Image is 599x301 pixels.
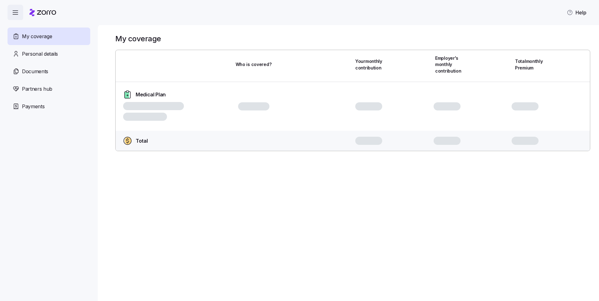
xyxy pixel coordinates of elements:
[22,68,48,75] span: Documents
[515,58,550,71] span: Total monthly Premium
[435,55,470,74] span: Employer's monthly contribution
[8,80,90,98] a: Partners hub
[8,98,90,115] a: Payments
[355,58,390,71] span: Your monthly contribution
[567,9,586,16] span: Help
[8,63,90,80] a: Documents
[115,34,161,43] h1: My coverage
[136,91,166,99] span: Medical Plan
[8,45,90,63] a: Personal details
[22,85,52,93] span: Partners hub
[22,50,58,58] span: Personal details
[8,28,90,45] a: My coverage
[236,61,272,68] span: Who is covered?
[136,137,148,145] span: Total
[22,103,44,110] span: Payments
[22,33,52,40] span: My coverage
[562,6,591,19] button: Help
